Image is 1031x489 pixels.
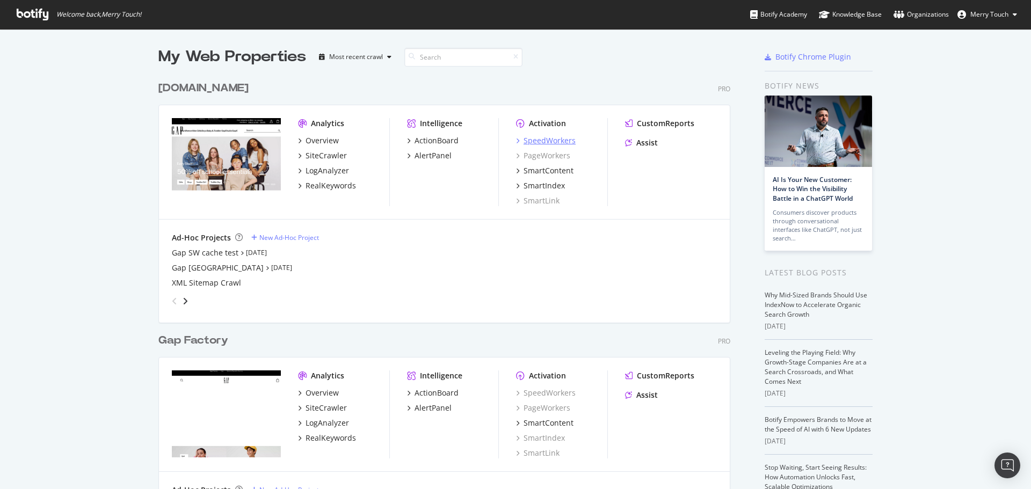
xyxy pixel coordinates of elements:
a: SmartContent [516,165,573,176]
div: New Ad-Hoc Project [259,233,319,242]
a: Botify Chrome Plugin [765,52,851,62]
div: CustomReports [637,118,694,129]
a: RealKeywords [298,180,356,191]
span: Merry Touch [970,10,1008,19]
img: Gapfactory.com [172,370,281,457]
div: Botify Academy [750,9,807,20]
a: SiteCrawler [298,150,347,161]
div: My Web Properties [158,46,306,68]
div: Gap SW cache test [172,247,238,258]
a: Overview [298,135,339,146]
div: LogAnalyzer [306,165,349,176]
div: SmartContent [524,165,573,176]
div: [DATE] [765,436,873,446]
div: Intelligence [420,370,462,381]
div: Overview [306,388,339,398]
a: SpeedWorkers [516,135,576,146]
div: Pro [718,337,730,346]
a: Gap Factory [158,333,233,348]
a: SiteCrawler [298,403,347,413]
div: Intelligence [420,118,462,129]
div: [DATE] [765,389,873,398]
a: ActionBoard [407,388,459,398]
div: SmartIndex [524,180,565,191]
a: LogAnalyzer [298,165,349,176]
a: LogAnalyzer [298,418,349,428]
input: Search [404,48,522,67]
div: [DOMAIN_NAME] [158,81,249,96]
div: SpeedWorkers [524,135,576,146]
div: Botify Chrome Plugin [775,52,851,62]
a: SmartContent [516,418,573,428]
a: AlertPanel [407,403,452,413]
div: Organizations [894,9,949,20]
a: PageWorkers [516,403,570,413]
a: New Ad-Hoc Project [251,233,319,242]
button: Merry Touch [949,6,1026,23]
a: SmartLink [516,448,560,458]
div: AlertPanel [415,150,452,161]
div: Knowledge Base [819,9,882,20]
a: SmartIndex [516,433,565,443]
a: CustomReports [625,370,694,381]
div: ActionBoard [415,388,459,398]
div: Open Intercom Messenger [994,452,1020,478]
a: Assist [625,390,658,400]
div: Latest Blog Posts [765,267,873,279]
div: Botify news [765,80,873,92]
div: angle-left [168,293,181,310]
div: AlertPanel [415,403,452,413]
div: SiteCrawler [306,403,347,413]
a: CustomReports [625,118,694,129]
button: Most recent crawl [315,48,396,65]
div: Assist [636,137,658,148]
div: Ad-Hoc Projects [172,232,231,243]
img: AI Is Your New Customer: How to Win the Visibility Battle in a ChatGPT World [765,96,872,167]
a: AI Is Your New Customer: How to Win the Visibility Battle in a ChatGPT World [773,175,853,202]
a: [DOMAIN_NAME] [158,81,253,96]
div: CustomReports [637,370,694,381]
a: Why Mid-Sized Brands Should Use IndexNow to Accelerate Organic Search Growth [765,290,867,319]
a: Leveling the Playing Field: Why Growth-Stage Companies Are at a Search Crossroads, and What Comes... [765,348,867,386]
a: ActionBoard [407,135,459,146]
div: LogAnalyzer [306,418,349,428]
div: Overview [306,135,339,146]
div: Assist [636,390,658,400]
div: Most recent crawl [329,54,383,60]
a: PageWorkers [516,150,570,161]
a: XML Sitemap Crawl [172,278,241,288]
div: Gap Factory [158,333,228,348]
div: ActionBoard [415,135,459,146]
div: Consumers discover products through conversational interfaces like ChatGPT, not just search… [773,208,864,243]
span: Welcome back, Merry Touch ! [56,10,141,19]
a: SmartIndex [516,180,565,191]
div: SmartContent [524,418,573,428]
div: Analytics [311,118,344,129]
div: SiteCrawler [306,150,347,161]
img: Gap.com [172,118,281,205]
div: Analytics [311,370,344,381]
a: RealKeywords [298,433,356,443]
div: angle-right [181,296,189,306]
a: SpeedWorkers [516,388,576,398]
div: RealKeywords [306,433,356,443]
div: RealKeywords [306,180,356,191]
div: Pro [718,84,730,93]
a: [DATE] [246,248,267,257]
div: Activation [529,118,566,129]
a: Botify Empowers Brands to Move at the Speed of AI with 6 New Updates [765,415,872,434]
a: Assist [625,137,658,148]
div: [DATE] [765,322,873,331]
a: SmartLink [516,195,560,206]
div: Gap [GEOGRAPHIC_DATA] [172,262,264,273]
a: [DATE] [271,263,292,272]
a: AlertPanel [407,150,452,161]
a: Overview [298,388,339,398]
